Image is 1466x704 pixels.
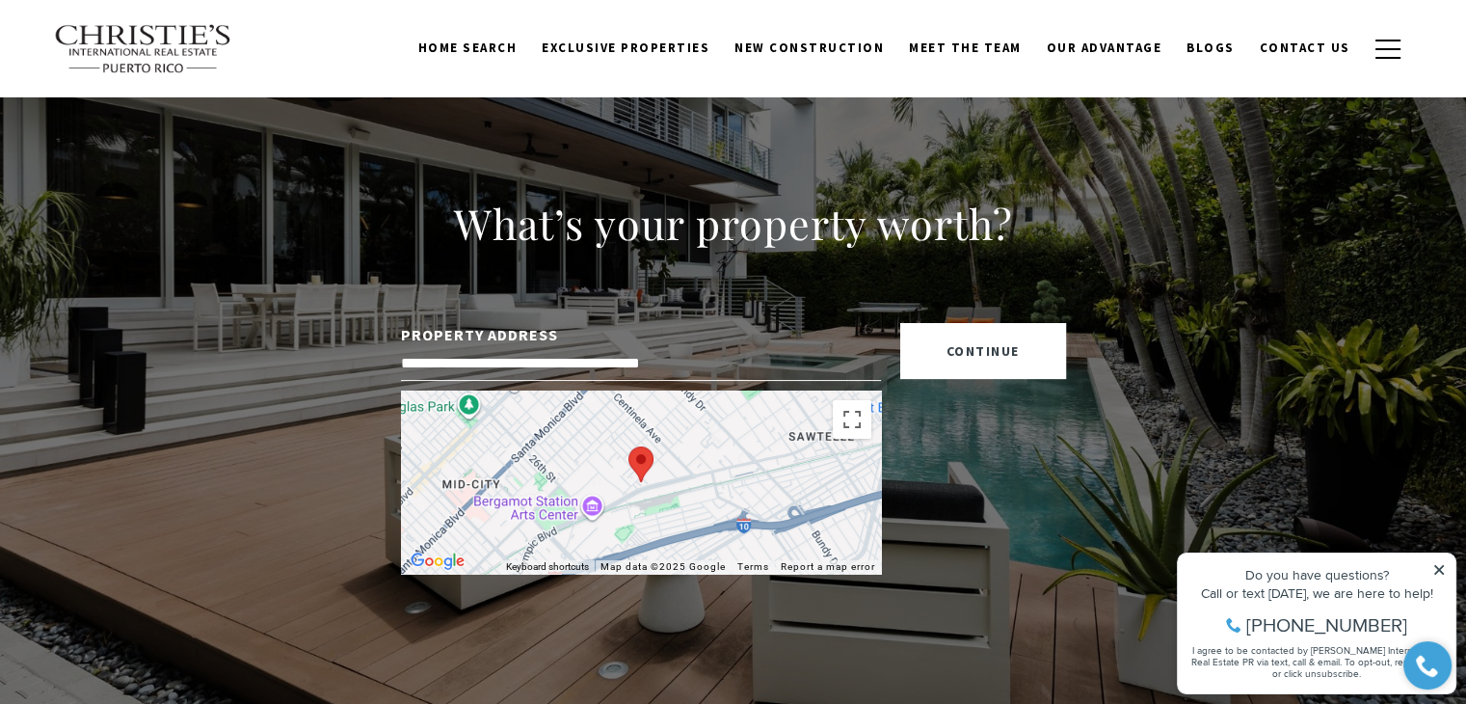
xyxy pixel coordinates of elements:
div: Do you have questions? [20,43,279,57]
a: Meet the Team [896,30,1034,67]
span: Contact Us [1260,40,1350,56]
a: New Construction [722,30,896,67]
span: [PHONE_NUMBER] [79,91,240,110]
h2: What’s your property worth? [107,197,1360,251]
span: Map data ©2025 Google [600,561,726,572]
div: Call or text [DATE], we are here to help! [20,62,279,75]
img: Christie's International Real Estate text transparent background [54,24,233,74]
button: Toggle fullscreen view [833,400,871,439]
button: continue [900,323,1066,379]
span: Blogs [1186,40,1235,56]
a: Home Search [406,30,530,67]
a: Our Advantage [1034,30,1175,67]
span: Our Advantage [1047,40,1162,56]
button: Keyboard shortcuts [506,560,589,574]
a: Open this area in Google Maps (opens a new window) [406,549,469,574]
span: New Construction [734,40,884,56]
a: Exclusive Properties [529,30,722,67]
img: Google [406,549,469,574]
label: PROPERTY ADDRESS [401,323,881,348]
a: Blogs [1174,30,1247,67]
button: button [1363,21,1413,77]
span: I agree to be contacted by [PERSON_NAME] International Real Estate PR via text, call & email. To ... [24,119,275,155]
a: Terms (opens in new tab) [737,561,769,572]
a: Report a map error - open in a new tab [781,561,875,572]
span: Exclusive Properties [542,40,709,56]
